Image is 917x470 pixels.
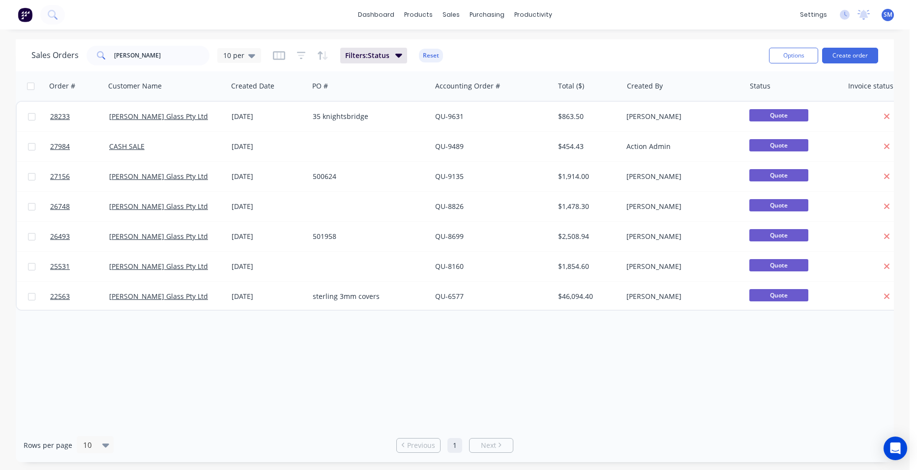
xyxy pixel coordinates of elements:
[626,262,736,271] div: [PERSON_NAME]
[435,81,500,91] div: Accounting Order #
[481,441,496,450] span: Next
[50,132,109,161] a: 27984
[313,292,422,301] div: sterling 3mm covers
[31,51,79,60] h1: Sales Orders
[822,48,878,63] button: Create order
[313,112,422,121] div: 35 knightsbridge
[223,50,244,60] span: 10 per
[232,112,305,121] div: [DATE]
[231,81,274,91] div: Created Date
[558,81,584,91] div: Total ($)
[50,232,70,241] span: 26493
[795,7,832,22] div: settings
[749,229,808,241] span: Quote
[558,112,616,121] div: $863.50
[50,252,109,281] a: 25531
[435,112,464,121] a: QU-9631
[626,112,736,121] div: [PERSON_NAME]
[627,81,663,91] div: Created By
[24,441,72,450] span: Rows per page
[558,292,616,301] div: $46,094.40
[232,202,305,211] div: [DATE]
[407,441,435,450] span: Previous
[749,259,808,271] span: Quote
[109,262,208,271] a: [PERSON_NAME] Glass Pty Ltd
[50,112,70,121] span: 28233
[50,202,70,211] span: 26748
[626,172,736,181] div: [PERSON_NAME]
[313,232,422,241] div: 501958
[232,262,305,271] div: [DATE]
[109,112,208,121] a: [PERSON_NAME] Glass Pty Ltd
[353,7,399,22] a: dashboard
[18,7,32,22] img: Factory
[397,441,440,450] a: Previous page
[109,232,208,241] a: [PERSON_NAME] Glass Pty Ltd
[109,142,145,151] a: CASH SALE
[558,262,616,271] div: $1,854.60
[626,292,736,301] div: [PERSON_NAME]
[340,48,407,63] button: Filters:Status
[749,139,808,151] span: Quote
[50,282,109,311] a: 22563
[749,109,808,121] span: Quote
[435,202,464,211] a: QU-8826
[749,289,808,301] span: Quote
[749,169,808,181] span: Quote
[435,172,464,181] a: QU-9135
[50,262,70,271] span: 25531
[884,10,892,19] span: SM
[345,51,389,60] span: Filters: Status
[50,162,109,191] a: 27156
[313,172,422,181] div: 500624
[50,292,70,301] span: 22563
[435,142,464,151] a: QU-9489
[558,172,616,181] div: $1,914.00
[232,292,305,301] div: [DATE]
[312,81,328,91] div: PO #
[392,438,517,453] ul: Pagination
[749,199,808,211] span: Quote
[108,81,162,91] div: Customer Name
[232,232,305,241] div: [DATE]
[109,202,208,211] a: [PERSON_NAME] Glass Pty Ltd
[558,202,616,211] div: $1,478.30
[50,142,70,151] span: 27984
[50,102,109,131] a: 28233
[435,232,464,241] a: QU-8699
[447,438,462,453] a: Page 1 is your current page
[435,292,464,301] a: QU-6577
[626,142,736,151] div: Action Admin
[109,292,208,301] a: [PERSON_NAME] Glass Pty Ltd
[50,222,109,251] a: 26493
[848,81,893,91] div: Invoice status
[769,48,818,63] button: Options
[465,7,509,22] div: purchasing
[509,7,557,22] div: productivity
[50,172,70,181] span: 27156
[109,172,208,181] a: [PERSON_NAME] Glass Pty Ltd
[49,81,75,91] div: Order #
[626,202,736,211] div: [PERSON_NAME]
[435,262,464,271] a: QU-8160
[50,192,109,221] a: 26748
[470,441,513,450] a: Next page
[438,7,465,22] div: sales
[750,81,770,91] div: Status
[626,232,736,241] div: [PERSON_NAME]
[558,232,616,241] div: $2,508.94
[558,142,616,151] div: $454.43
[884,437,907,460] div: Open Intercom Messenger
[399,7,438,22] div: products
[232,142,305,151] div: [DATE]
[114,46,210,65] input: Search...
[419,49,443,62] button: Reset
[232,172,305,181] div: [DATE]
